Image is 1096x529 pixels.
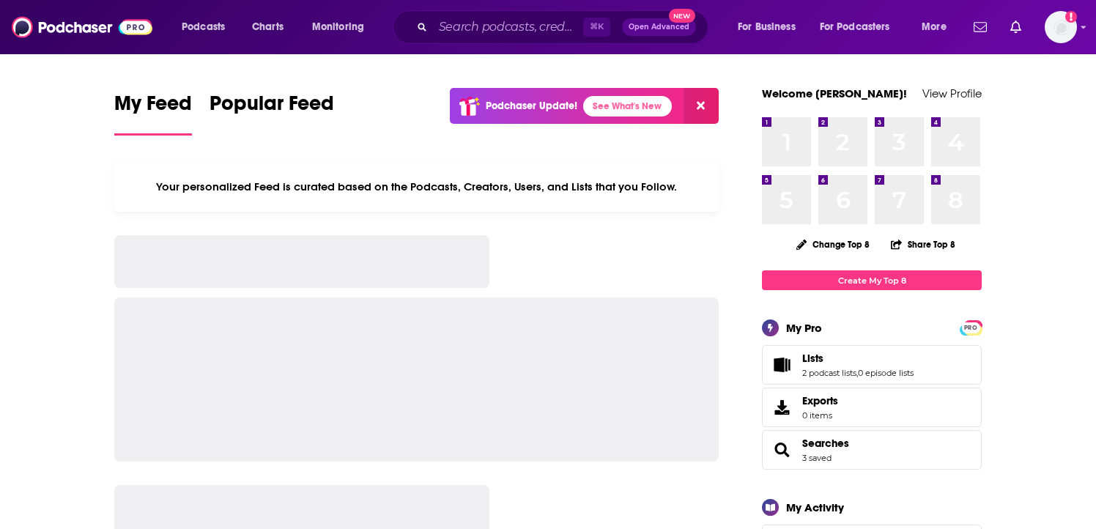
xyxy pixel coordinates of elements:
[622,18,696,36] button: Open AdvancedNew
[114,162,719,212] div: Your personalized Feed is curated based on the Podcasts, Creators, Users, and Lists that you Follow.
[911,15,965,39] button: open menu
[802,368,856,378] a: 2 podcast lists
[12,13,152,41] img: Podchaser - Follow, Share and Rate Podcasts
[858,368,914,378] a: 0 episode lists
[810,15,911,39] button: open menu
[762,345,982,385] span: Lists
[802,352,914,365] a: Lists
[786,321,822,335] div: My Pro
[1045,11,1077,43] img: User Profile
[968,15,993,40] a: Show notifications dropdown
[302,15,383,39] button: open menu
[802,394,838,407] span: Exports
[1004,15,1027,40] a: Show notifications dropdown
[210,91,334,125] span: Popular Feed
[802,352,823,365] span: Lists
[922,17,947,37] span: More
[242,15,292,39] a: Charts
[786,500,844,514] div: My Activity
[762,430,982,470] span: Searches
[114,91,192,136] a: My Feed
[890,230,956,259] button: Share Top 8
[922,86,982,100] a: View Profile
[738,17,796,37] span: For Business
[1065,11,1077,23] svg: Add a profile image
[486,100,577,112] p: Podchaser Update!
[762,86,907,100] a: Welcome [PERSON_NAME]!
[629,23,689,31] span: Open Advanced
[762,270,982,290] a: Create My Top 8
[252,17,284,37] span: Charts
[788,235,878,254] button: Change Top 8
[802,437,849,450] a: Searches
[802,410,838,421] span: 0 items
[583,96,672,116] a: See What's New
[171,15,244,39] button: open menu
[1045,11,1077,43] span: Logged in as NatashaShah
[820,17,890,37] span: For Podcasters
[114,91,192,125] span: My Feed
[182,17,225,37] span: Podcasts
[767,397,796,418] span: Exports
[767,355,796,375] a: Lists
[1045,11,1077,43] button: Show profile menu
[407,10,722,44] div: Search podcasts, credits, & more...
[802,453,832,463] a: 3 saved
[210,91,334,136] a: Popular Feed
[727,15,814,39] button: open menu
[583,18,610,37] span: ⌘ K
[962,322,980,333] a: PRO
[669,9,695,23] span: New
[767,440,796,460] a: Searches
[433,15,583,39] input: Search podcasts, credits, & more...
[856,368,858,378] span: ,
[762,388,982,427] a: Exports
[312,17,364,37] span: Monitoring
